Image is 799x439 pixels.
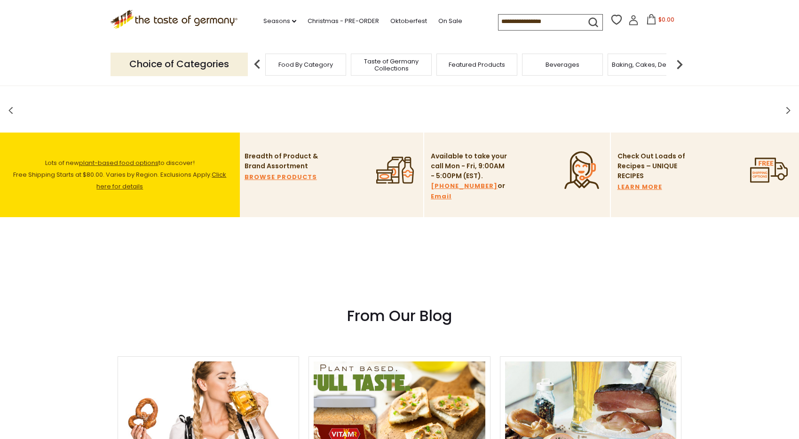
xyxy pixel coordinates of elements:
[612,61,685,68] a: Baking, Cakes, Desserts
[278,61,333,68] a: Food By Category
[111,53,248,76] p: Choice of Categories
[658,16,674,24] span: $0.00
[449,61,505,68] a: Featured Products
[245,172,317,182] a: BROWSE PRODUCTS
[431,151,508,202] p: Available to take your call Mon - Fri, 9:00AM - 5:00PM (EST). or
[79,158,158,167] a: plant-based food options
[308,16,379,26] a: Christmas - PRE-ORDER
[546,61,579,68] a: Beverages
[431,181,498,191] a: [PHONE_NUMBER]
[617,151,686,181] p: Check Out Loads of Recipes – UNIQUE RECIPES
[431,191,451,202] a: Email
[248,55,267,74] img: previous arrow
[390,16,427,26] a: Oktoberfest
[617,182,662,192] a: LEARN MORE
[245,151,322,171] p: Breadth of Product & Brand Assortment
[670,55,689,74] img: next arrow
[13,158,226,191] span: Lots of new to discover! Free Shipping Starts at $80.00. Varies by Region. Exclusions Apply.
[354,58,429,72] a: Taste of Germany Collections
[263,16,296,26] a: Seasons
[118,306,682,325] h3: From Our Blog
[641,14,680,28] button: $0.00
[438,16,462,26] a: On Sale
